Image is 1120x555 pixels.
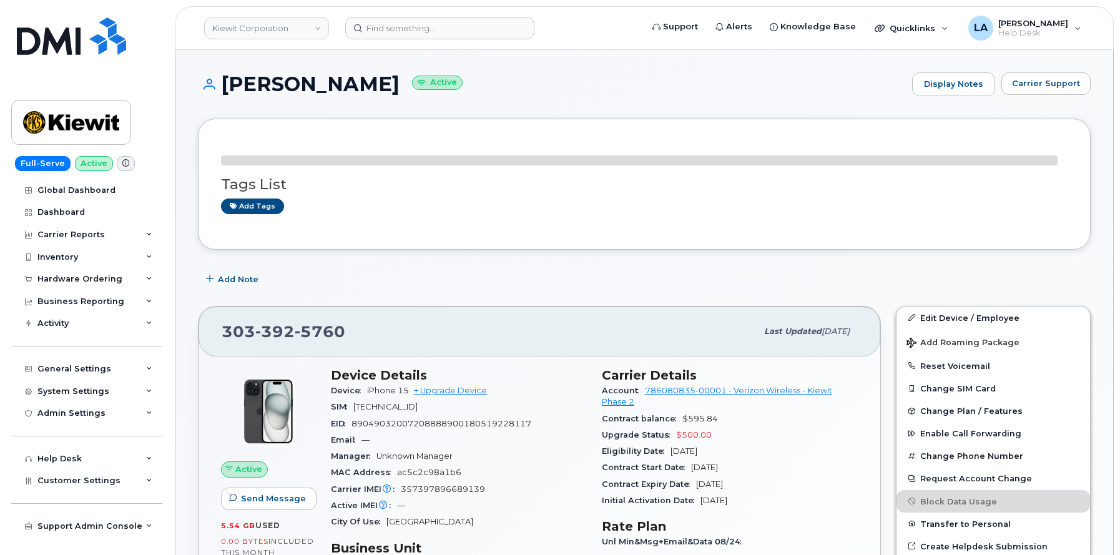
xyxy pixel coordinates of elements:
h3: Tags List [221,177,1068,192]
a: Edit Device / Employee [896,307,1090,329]
a: Add tags [221,199,284,214]
h1: [PERSON_NAME] [198,73,906,95]
iframe: Messenger Launcher [1066,501,1111,546]
span: Eligibility Date [602,446,671,456]
span: [DATE] [696,479,723,489]
a: 786080835-00001 - Verizon Wireless - Kiewit Phase 2 [602,386,832,406]
span: 89049032007208888900180519228117 [351,419,531,428]
span: 392 [255,322,295,341]
span: [DATE] [691,463,718,472]
span: Send Message [241,493,306,504]
button: Carrier Support [1001,72,1091,95]
span: 0.00 Bytes [221,537,268,546]
button: Change Plan / Features [896,400,1090,422]
span: $500.00 [676,430,712,440]
a: + Upgrade Device [414,386,487,395]
span: Initial Activation Date [602,496,700,505]
span: ac5c2c98a1b6 [397,468,461,477]
span: [DATE] [700,496,727,505]
span: EID [331,419,351,428]
span: $595.84 [682,414,718,423]
span: SIM [331,402,353,411]
button: Transfer to Personal [896,513,1090,535]
span: Active IMEI [331,501,397,510]
span: Contract Start Date [602,463,691,472]
span: Account [602,386,645,395]
button: Change SIM Card [896,377,1090,400]
span: iPhone 15 [367,386,409,395]
span: Add Note [218,273,258,285]
button: Add Note [198,268,269,291]
button: Add Roaming Package [896,329,1090,355]
span: 357397896689139 [401,484,485,494]
span: 5760 [295,322,345,341]
span: Carrier Support [1012,77,1080,89]
small: Active [412,76,463,90]
span: Contract Expiry Date [602,479,696,489]
button: Reset Voicemail [896,355,1090,377]
span: Upgrade Status [602,430,676,440]
button: Block Data Usage [896,490,1090,513]
span: Unknown Manager [376,451,453,461]
span: Unl Min&Msg+Email&Data 08/24 [602,537,747,546]
span: Add Roaming Package [906,338,1019,350]
span: [TECHNICAL_ID] [353,402,418,411]
span: MAC Address [331,468,397,477]
span: Last updated [764,327,822,336]
span: [DATE] [671,446,697,456]
span: — [397,501,405,510]
span: Change Plan / Features [920,406,1023,416]
span: [DATE] [822,327,850,336]
span: City Of Use [331,517,386,526]
span: — [361,435,370,444]
button: Change Phone Number [896,444,1090,467]
span: Carrier IMEI [331,484,401,494]
h3: Device Details [331,368,587,383]
span: 5.54 GB [221,521,255,530]
h3: Carrier Details [602,368,858,383]
button: Enable Call Forwarding [896,422,1090,444]
span: Email [331,435,361,444]
a: Display Notes [912,72,995,96]
span: [GEOGRAPHIC_DATA] [386,517,473,526]
h3: Rate Plan [602,519,858,534]
span: 303 [222,322,345,341]
span: Manager [331,451,376,461]
img: iPhone_15_Black.png [231,374,306,449]
span: Active [235,463,262,475]
span: used [255,521,280,530]
span: Contract balance [602,414,682,423]
span: Device [331,386,367,395]
button: Send Message [221,488,317,510]
span: Enable Call Forwarding [920,429,1021,438]
button: Request Account Change [896,467,1090,489]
